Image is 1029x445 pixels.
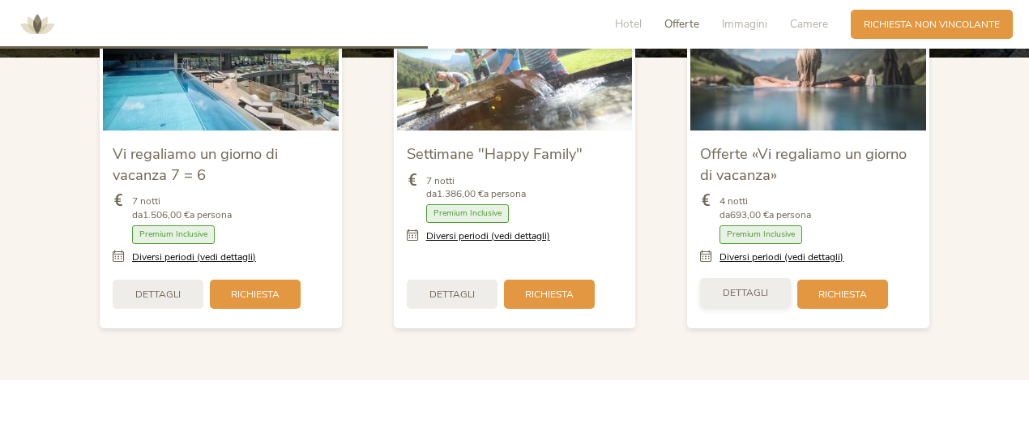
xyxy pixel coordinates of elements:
span: Premium Inclusive [132,225,215,244]
a: Diversi periodi (vedi dettagli) [132,250,256,264]
a: Diversi periodi (vedi dettagli) [426,229,550,243]
span: Premium Inclusive [719,225,802,244]
span: Richiesta [525,288,574,302]
span: Dettagli [723,286,768,300]
span: Hotel [615,16,642,32]
span: Richiesta non vincolante [864,18,1000,32]
span: 7 notti da a persona [132,195,232,222]
span: 4 notti da a persona [719,195,811,222]
a: Diversi periodi (vedi dettagli) [719,250,843,264]
span: Immagini [722,16,767,32]
b: 1.386,00 € [437,187,484,200]
span: 7 notti da a persona [426,174,526,202]
span: Richiesta [818,288,867,302]
a: AMONTI & LUNARIS Wellnessresort [13,19,62,28]
span: Premium Inclusive [426,204,509,223]
span: Dettagli [429,288,475,302]
b: 1.506,00 € [143,208,190,221]
span: Settimane "Happy Family" [407,143,583,164]
span: Vi regaliamo un giorno di vacanza 7 = 6 [113,143,278,185]
span: Dettagli [135,288,181,302]
span: Offerte «Vi regaliamo un giorno di vacanza» [700,143,907,185]
b: 693,00 € [730,208,769,221]
span: Richiesta [231,288,280,302]
span: Camere [790,16,828,32]
span: Offerte [664,16,699,32]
